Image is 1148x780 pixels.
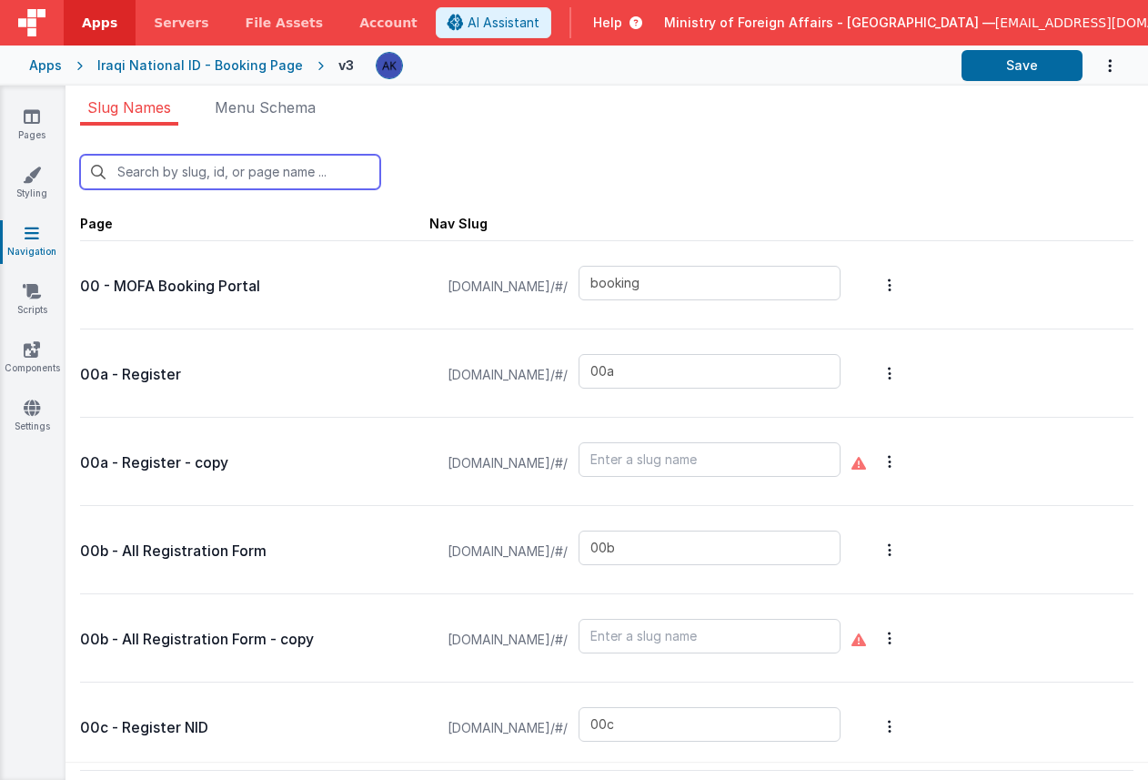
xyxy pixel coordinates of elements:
[82,14,117,32] span: Apps
[97,56,303,75] div: Iraqi National ID - Booking Page
[593,14,622,32] span: Help
[664,14,995,32] span: Ministry of Foreign Affairs - [GEOGRAPHIC_DATA] —
[338,56,361,75] div: v3
[437,694,579,763] span: [DOMAIN_NAME]/#/
[87,98,171,116] span: Slug Names
[877,337,902,410] button: Options
[29,56,62,75] div: Apps
[80,362,429,388] p: 00a - Register
[80,274,429,299] p: 00 - MOFA Booking Portal
[437,252,579,321] span: [DOMAIN_NAME]/#/
[154,14,208,32] span: Servers
[877,248,902,321] button: Options
[579,531,841,565] input: Enter a slug name
[437,429,579,498] span: [DOMAIN_NAME]/#/
[215,98,316,116] span: Menu Schema
[377,53,402,78] img: 1f6063d0be199a6b217d3045d703aa70
[437,605,579,674] span: [DOMAIN_NAME]/#/
[80,215,429,233] div: Page
[579,707,841,742] input: Enter a slug name
[579,354,841,389] input: Enter a slug name
[80,627,429,653] p: 00b - All Registration Form - copy
[80,451,429,476] p: 00a - Register - copy
[437,517,579,586] span: [DOMAIN_NAME]/#/
[80,715,429,741] p: 00c - Register NID
[877,602,902,674] button: Options
[80,539,429,564] p: 00b - All Registration Form
[246,14,324,32] span: File Assets
[579,442,841,477] input: Enter a slug name
[80,155,380,189] input: Search by slug, id, or page name ...
[468,14,539,32] span: AI Assistant
[429,215,488,233] div: Nav Slug
[877,513,902,586] button: Options
[436,7,551,38] button: AI Assistant
[877,690,902,763] button: Options
[877,425,902,498] button: Options
[579,619,841,653] input: Enter a slug name
[579,266,841,300] input: Enter a slug name
[1083,47,1119,85] button: Options
[962,50,1083,81] button: Save
[437,340,579,410] span: [DOMAIN_NAME]/#/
